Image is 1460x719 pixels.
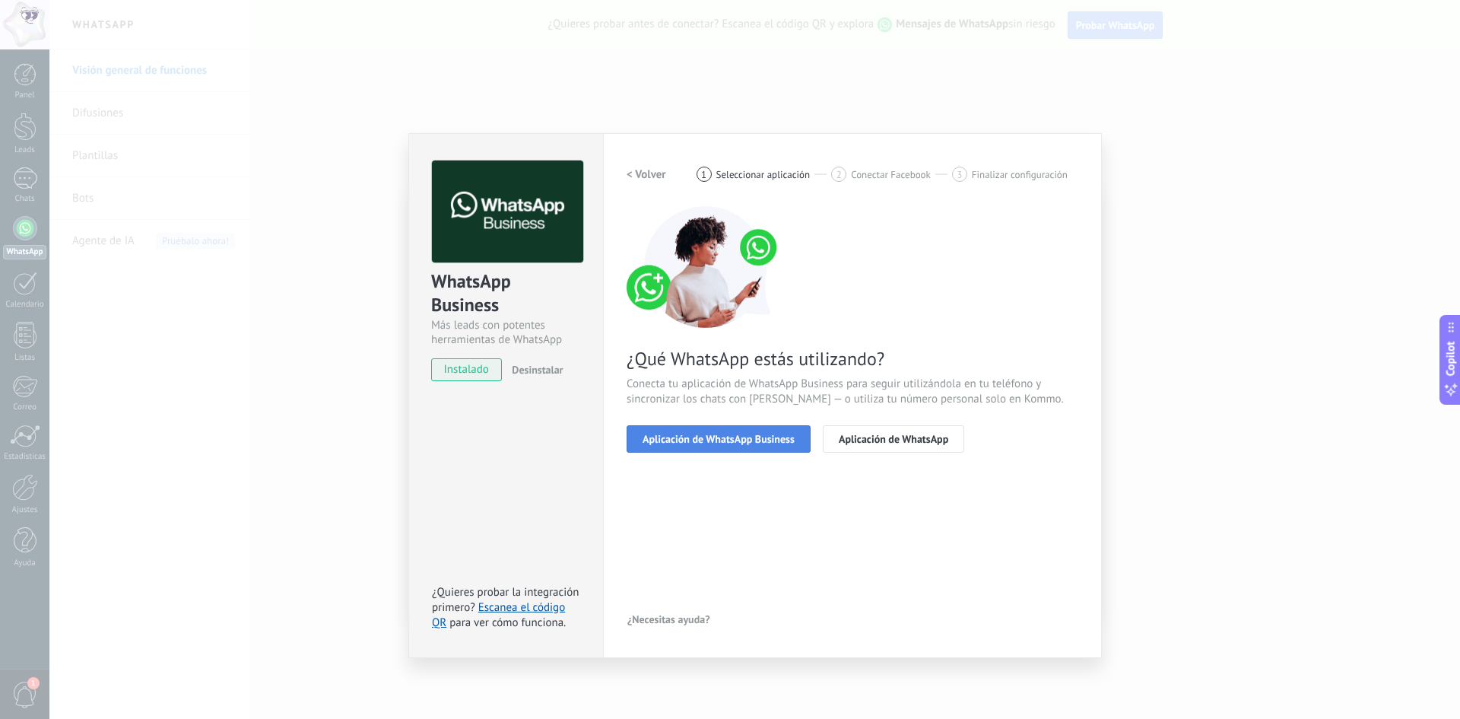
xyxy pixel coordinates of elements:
span: Desinstalar [512,363,563,377]
span: Copilot [1443,341,1458,376]
img: connect number [627,206,786,328]
button: < Volver [627,161,666,188]
span: 1 [701,168,706,181]
span: ¿Qué WhatsApp estás utilizando? [627,347,1078,371]
span: Finalizar configuración [972,169,1068,180]
button: ¿Necesitas ayuda? [627,608,711,631]
span: Aplicación de WhatsApp Business [643,434,795,444]
button: Aplicación de WhatsApp [823,425,964,453]
span: 2 [836,168,842,181]
span: Aplicación de WhatsApp [839,434,948,444]
span: Conecta tu aplicación de WhatsApp Business para seguir utilizándola en tu teléfono y sincronizar ... [627,377,1078,407]
a: Escanea el código QR [432,600,565,630]
div: WhatsApp Business [431,269,581,318]
h2: < Volver [627,167,666,182]
button: Aplicación de WhatsApp Business [627,425,811,453]
span: ¿Quieres probar la integración primero? [432,585,579,615]
span: ¿Necesitas ayuda? [627,614,710,625]
span: 3 [957,168,962,181]
span: para ver cómo funciona. [449,616,566,630]
div: Más leads con potentes herramientas de WhatsApp [431,318,581,347]
img: logo_main.png [432,161,583,263]
button: Desinstalar [506,358,563,381]
span: Conectar Facebook [851,169,931,180]
span: Seleccionar aplicación [716,169,811,180]
span: instalado [432,358,501,381]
